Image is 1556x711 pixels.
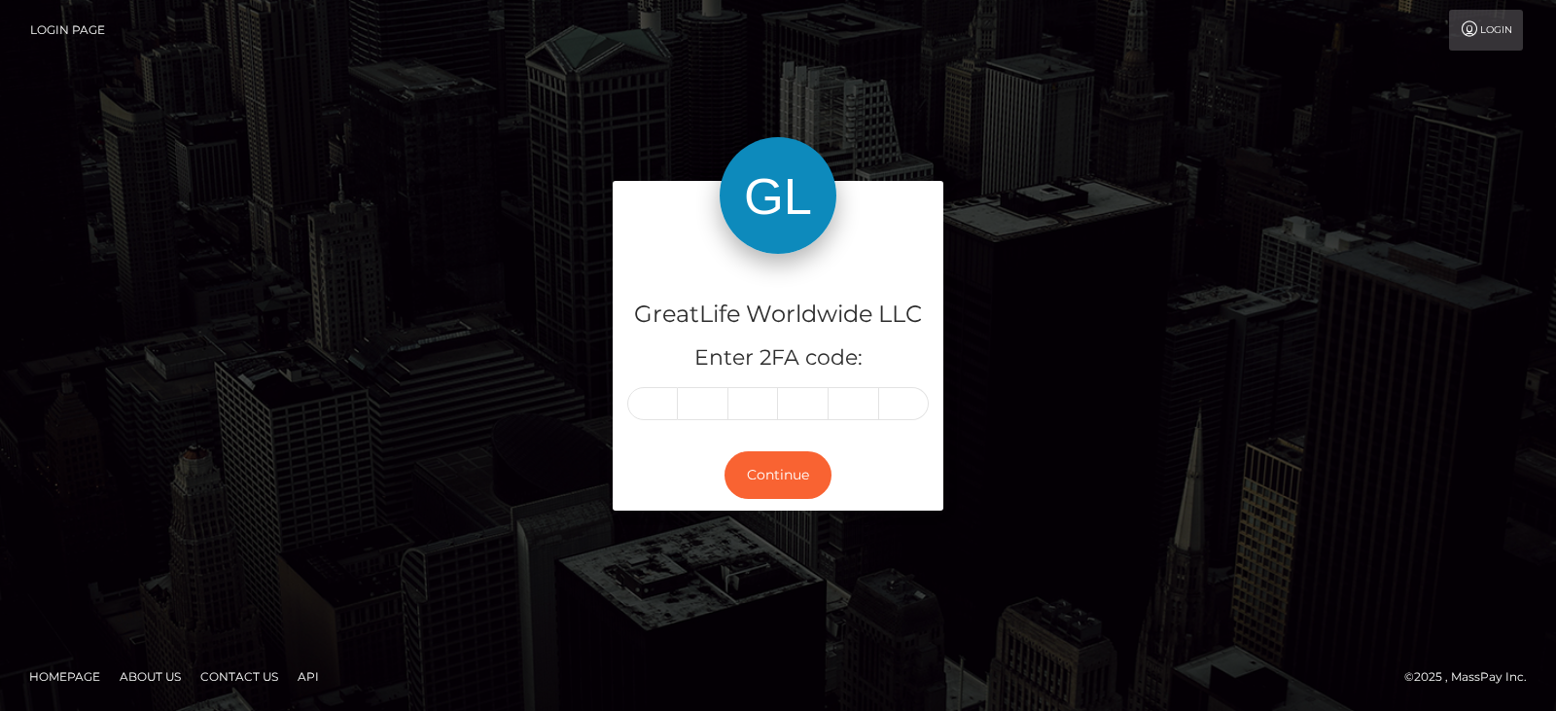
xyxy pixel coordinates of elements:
[1449,10,1523,51] a: Login
[193,661,286,692] a: Contact Us
[720,137,836,254] img: GreatLife Worldwide LLC
[21,661,108,692] a: Homepage
[290,661,327,692] a: API
[627,298,929,332] h4: GreatLife Worldwide LLC
[30,10,105,51] a: Login Page
[627,343,929,373] h5: Enter 2FA code:
[725,451,831,499] button: Continue
[1404,666,1541,688] div: © 2025 , MassPay Inc.
[112,661,189,692] a: About Us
